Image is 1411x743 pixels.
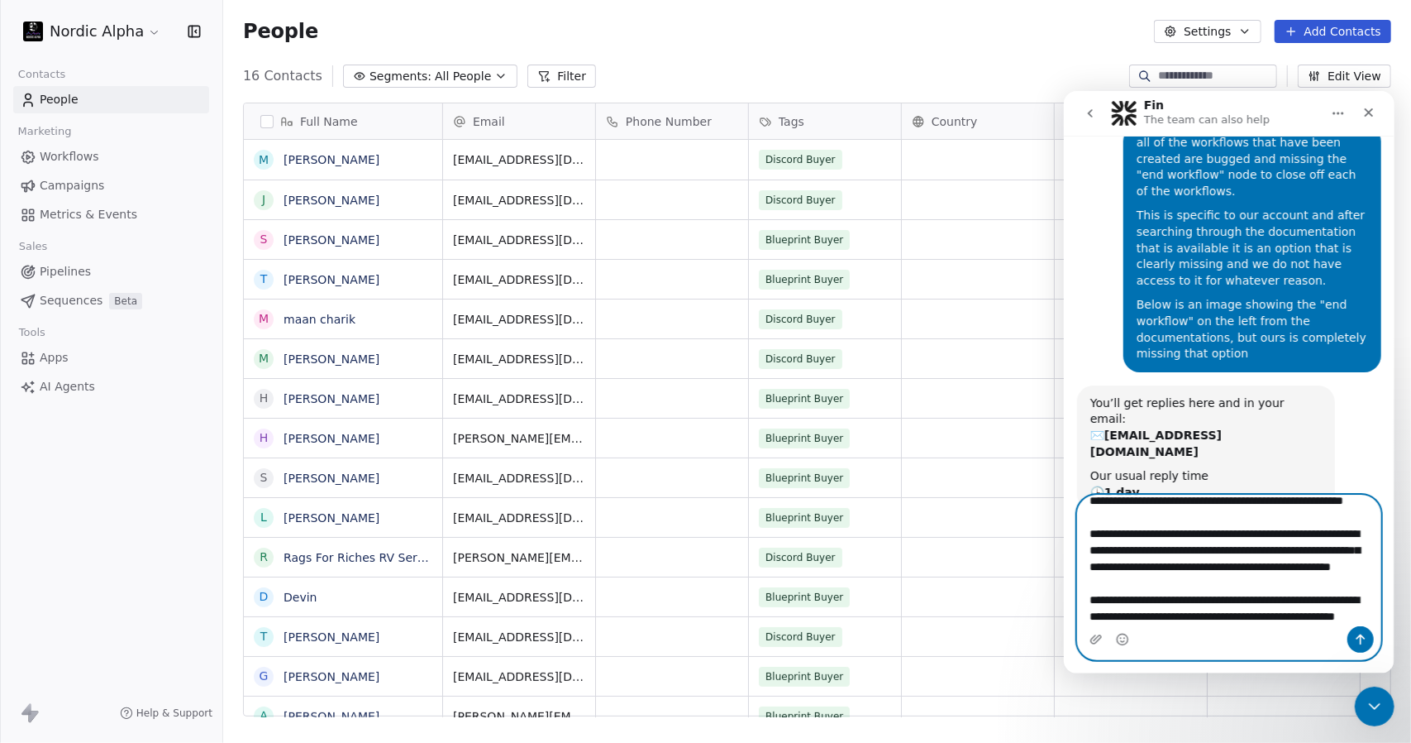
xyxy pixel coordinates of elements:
[243,19,318,44] span: People
[453,430,585,447] span: [PERSON_NAME][EMAIL_ADDRESS][DOMAIN_NAME]
[260,429,269,447] div: H
[284,273,379,286] a: [PERSON_NAME]
[759,190,842,210] span: Discord Buyer
[259,310,269,328] div: m
[13,287,209,314] a: SequencesBeta
[1275,20,1391,43] button: Add Contacts
[260,271,268,288] div: T
[759,309,842,329] span: Discord Buyer
[759,150,842,170] span: Discord Buyer
[453,669,585,685] span: [EMAIL_ADDRESS][DOMAIN_NAME]
[260,707,268,725] div: A
[453,549,585,566] span: [PERSON_NAME][EMAIL_ADDRESS][PERSON_NAME][DOMAIN_NAME]
[284,432,379,445] a: [PERSON_NAME]
[136,707,212,720] span: Help & Support
[759,548,842,568] span: Discord Buyer
[284,551,441,564] a: Rags For Riches RV Service
[284,472,379,485] a: [PERSON_NAME]
[626,113,712,130] span: Phone Number
[284,352,379,366] a: [PERSON_NAME]
[453,708,585,725] span: [PERSON_NAME][EMAIL_ADDRESS][PERSON_NAME][DOMAIN_NAME]
[759,627,842,647] span: Discord Buyer
[759,349,842,369] span: Discord Buyer
[260,668,269,685] div: G
[453,232,585,248] span: [EMAIL_ADDRESS][DOMAIN_NAME]
[1298,65,1391,88] button: Edit View
[50,21,144,42] span: Nordic Alpha
[13,373,209,400] a: AI Agents
[11,119,79,144] span: Marketing
[284,194,379,207] a: [PERSON_NAME]
[596,103,748,139] div: Phone Number
[759,667,850,687] span: Blueprint Buyer
[759,429,850,448] span: Blueprint Buyer
[284,591,317,604] a: Devin
[13,258,209,285] a: Pipelines
[435,68,491,85] span: All People
[284,630,379,644] a: [PERSON_NAME]
[40,292,102,309] span: Sequences
[40,91,79,108] span: People
[260,509,267,526] div: L
[244,103,442,139] div: Full Name
[13,143,209,170] a: Workflows
[284,670,379,683] a: [PERSON_NAME]
[453,391,585,407] span: [EMAIL_ADDRESS][DOMAIN_NAME]
[260,588,269,606] div: D
[120,707,212,720] a: Help & Support
[12,320,52,345] span: Tools
[260,549,268,566] div: R
[259,151,269,169] div: M
[759,230,850,250] span: Blueprint Buyer
[369,68,431,85] span: Segments:
[260,390,269,407] div: H
[11,62,73,87] span: Contacts
[473,113,505,130] span: Email
[284,233,379,247] a: [PERSON_NAME]
[1055,103,1207,139] div: Website
[1355,687,1394,726] iframe: Intercom live chat
[453,589,585,606] span: [EMAIL_ADDRESS][DOMAIN_NAME]
[527,65,596,88] button: Filter
[260,231,268,248] div: S
[453,192,585,209] span: [EMAIL_ADDRESS][DOMAIN_NAME]
[243,66,322,86] span: 16 Contacts
[932,113,978,130] span: Country
[20,17,164,46] button: Nordic Alpha
[759,508,850,528] span: Blueprint Buyer
[284,710,379,723] a: [PERSON_NAME]
[779,113,804,130] span: Tags
[453,271,585,288] span: [EMAIL_ADDRESS][DOMAIN_NAME]
[13,344,209,371] a: Apps
[260,469,268,487] div: s
[453,151,585,168] span: [EMAIL_ADDRESS][DOMAIN_NAME]
[284,392,379,405] a: [PERSON_NAME]
[443,103,595,139] div: Email
[40,177,104,194] span: Campaigns
[1064,91,1394,673] iframe: Intercom live chat
[1154,20,1261,43] button: Settings
[453,470,585,487] span: [EMAIL_ADDRESS][DOMAIN_NAME]
[759,468,850,488] span: Blueprint Buyer
[259,350,269,367] div: M
[300,113,358,130] span: Full Name
[759,270,850,290] span: Blueprint Buyer
[23,22,43,41] img: Nordic%20Alpha%20Discord%20Icon.png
